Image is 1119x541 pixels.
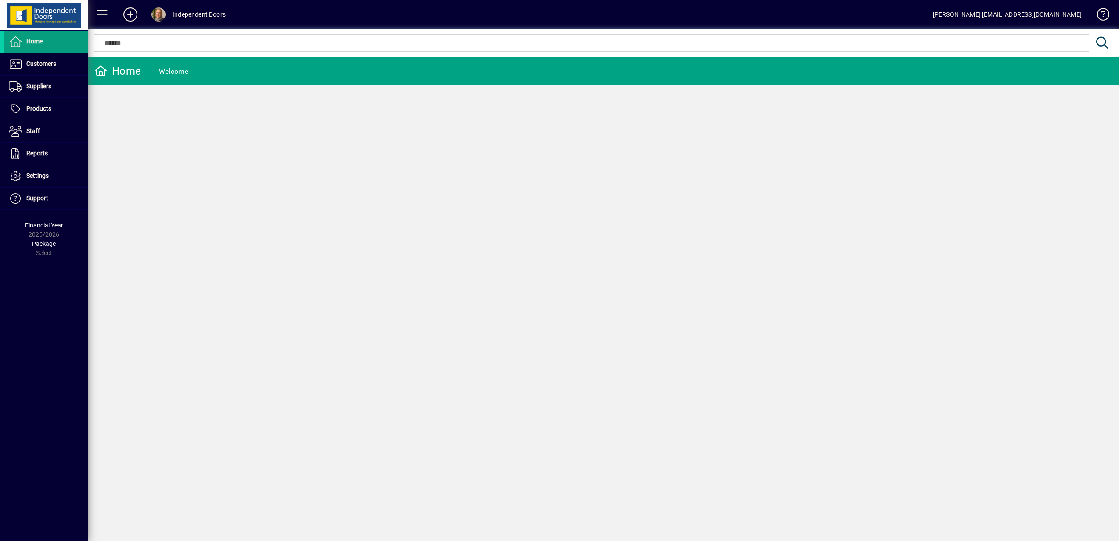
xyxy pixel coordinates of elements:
[26,195,48,202] span: Support
[26,172,49,179] span: Settings
[4,143,88,165] a: Reports
[26,60,56,67] span: Customers
[4,120,88,142] a: Staff
[94,64,141,78] div: Home
[4,188,88,209] a: Support
[4,98,88,120] a: Products
[1090,2,1108,30] a: Knowledge Base
[4,76,88,97] a: Suppliers
[26,105,51,112] span: Products
[26,150,48,157] span: Reports
[159,65,188,79] div: Welcome
[4,53,88,75] a: Customers
[116,7,144,22] button: Add
[144,7,173,22] button: Profile
[26,38,43,45] span: Home
[4,165,88,187] a: Settings
[32,240,56,247] span: Package
[25,222,63,229] span: Financial Year
[26,83,51,90] span: Suppliers
[933,7,1082,22] div: [PERSON_NAME] [EMAIL_ADDRESS][DOMAIN_NAME]
[173,7,226,22] div: Independent Doors
[26,127,40,134] span: Staff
